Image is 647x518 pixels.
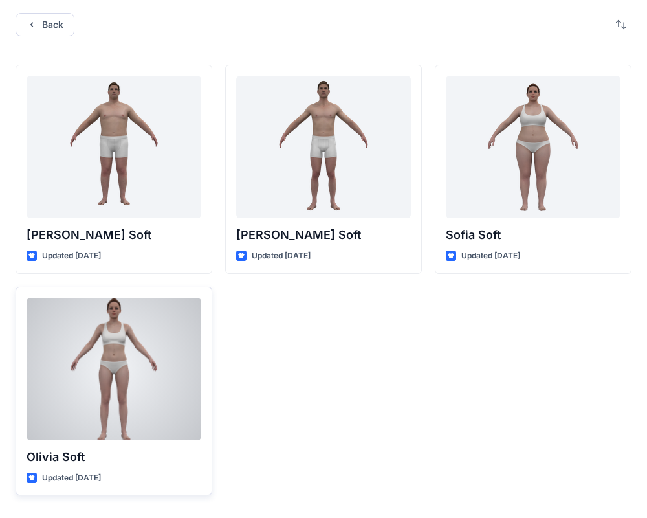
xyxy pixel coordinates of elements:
p: [PERSON_NAME] Soft [27,226,201,244]
a: Joseph Soft [27,76,201,218]
a: Olivia Soft [27,298,201,440]
p: Updated [DATE] [42,249,101,263]
button: Back [16,13,74,36]
p: Updated [DATE] [252,249,311,263]
a: Sofia Soft [446,76,620,218]
p: Sofia Soft [446,226,620,244]
p: Updated [DATE] [461,249,520,263]
p: Olivia Soft [27,448,201,466]
p: [PERSON_NAME] Soft [236,226,411,244]
a: Oliver Soft [236,76,411,218]
p: Updated [DATE] [42,471,101,485]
